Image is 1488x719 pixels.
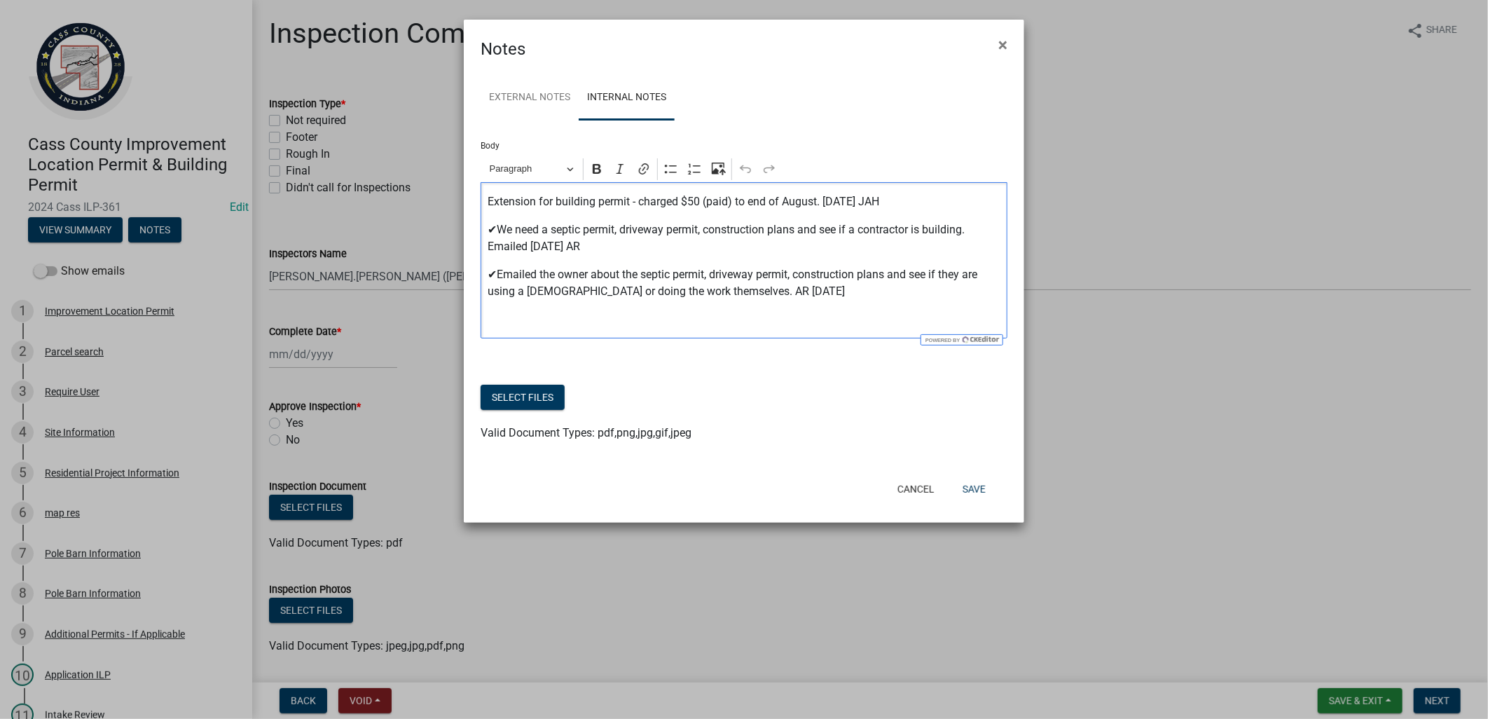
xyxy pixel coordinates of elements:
[481,156,1007,182] div: Editor toolbar
[579,76,675,121] a: Internal Notes
[483,158,580,180] button: Paragraph, Heading
[481,76,579,121] a: External Notes
[998,35,1007,55] span: ×
[886,477,946,502] button: Cancel
[481,36,525,62] h4: Notes
[951,477,997,502] button: Save
[481,142,500,150] label: Body
[490,160,563,177] span: Paragraph
[488,266,1000,300] p: ✔Emailed the owner about the septic permit, driveway permit, construction plans and see if they a...
[481,182,1007,338] div: Editor editing area: main. Press Alt+0 for help.
[488,221,1000,255] p: ✔We need a septic permit, driveway permit, construction plans and see if a contractor is building...
[481,385,565,410] button: Select files
[924,337,960,343] span: Powered by
[481,426,691,439] span: Valid Document Types: pdf,png,jpg,gif,jpeg
[488,193,1000,210] p: Extension for building permit - charged $50 (paid) to end of August. [DATE] JAH
[987,25,1019,64] button: Close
